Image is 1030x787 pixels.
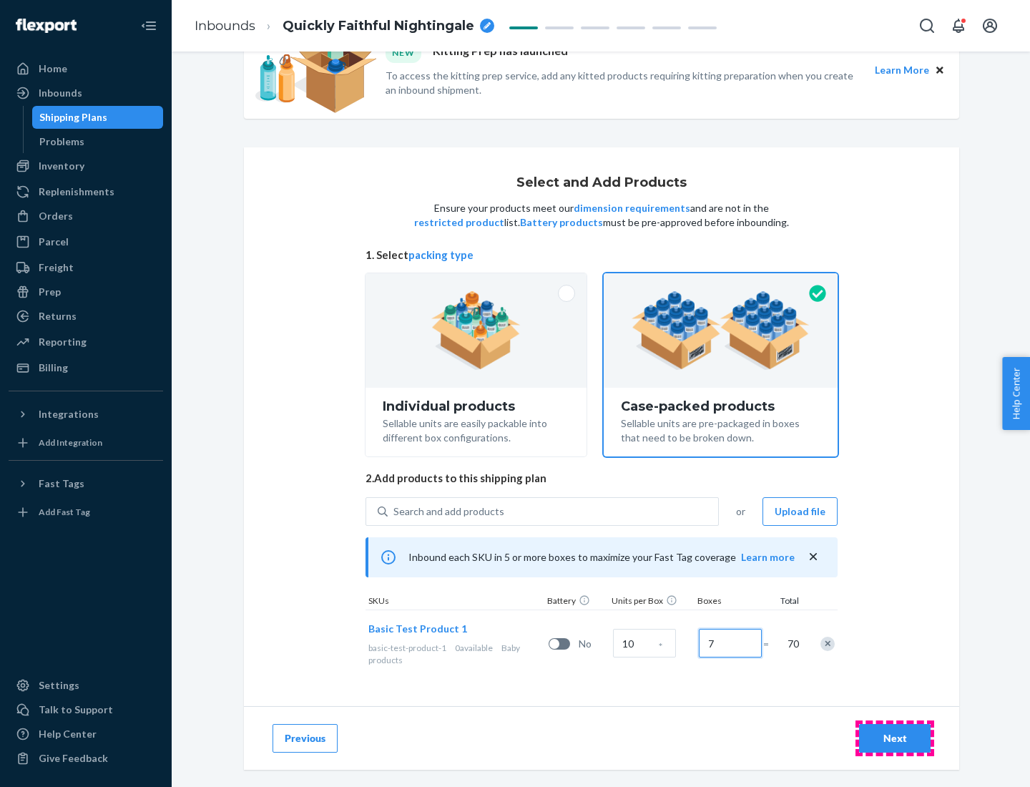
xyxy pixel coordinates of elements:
[9,698,163,721] a: Talk to Support
[393,504,504,519] div: Search and add products
[39,309,77,323] div: Returns
[431,291,521,370] img: individual-pack.facf35554cb0f1810c75b2bd6df2d64e.png
[976,11,1004,40] button: Open account menu
[932,62,948,78] button: Close
[875,62,929,78] button: Learn More
[39,285,61,299] div: Prep
[574,201,690,215] button: dimension requirements
[544,595,609,610] div: Battery
[9,57,163,80] a: Home
[39,476,84,491] div: Fast Tags
[806,549,820,564] button: close
[699,629,762,658] input: Number of boxes
[763,637,778,651] span: =
[366,537,838,577] div: Inbound each SKU in 5 or more boxes to maximize your Fast Tag coverage
[736,504,745,519] span: or
[39,110,107,124] div: Shipping Plans
[9,205,163,228] a: Orders
[32,106,164,129] a: Shipping Plans
[613,629,676,658] input: Case Quantity
[413,201,790,230] p: Ensure your products meet our and are not in the list. must be pre-approved before inbounding.
[9,747,163,770] button: Give Feedback
[39,86,82,100] div: Inbounds
[820,637,835,651] div: Remove Item
[32,130,164,153] a: Problems
[9,280,163,303] a: Prep
[368,642,543,666] div: Baby products
[785,637,799,651] span: 70
[9,82,163,104] a: Inbounds
[414,215,504,230] button: restricted product
[368,622,467,635] span: Basic Test Product 1
[741,550,795,564] button: Learn more
[39,159,84,173] div: Inventory
[16,19,77,33] img: Flexport logo
[183,5,506,47] ol: breadcrumbs
[39,678,79,693] div: Settings
[39,506,90,518] div: Add Fast Tag
[383,414,569,445] div: Sellable units are easily packable into different box configurations.
[9,501,163,524] a: Add Fast Tag
[9,403,163,426] button: Integrations
[195,18,255,34] a: Inbounds
[433,43,568,62] p: Kitting Prep has launched
[368,642,446,653] span: basic-test-product-1
[39,335,87,349] div: Reporting
[39,260,74,275] div: Freight
[516,176,687,190] h1: Select and Add Products
[366,471,838,486] span: 2. Add products to this shipping plan
[579,637,607,651] span: No
[368,622,467,636] button: Basic Test Product 1
[383,399,569,414] div: Individual products
[39,361,68,375] div: Billing
[39,135,84,149] div: Problems
[273,724,338,753] button: Previous
[39,751,108,766] div: Give Feedback
[39,185,114,199] div: Replenishments
[913,11,941,40] button: Open Search Box
[9,256,163,279] a: Freight
[9,305,163,328] a: Returns
[621,414,820,445] div: Sellable units are pre-packaged in boxes that need to be broken down.
[609,595,695,610] div: Units per Box
[871,731,918,746] div: Next
[408,248,474,263] button: packing type
[386,69,862,97] p: To access the kitting prep service, add any kitted products requiring kitting preparation when yo...
[39,727,97,741] div: Help Center
[39,407,99,421] div: Integrations
[1002,357,1030,430] button: Help Center
[944,11,973,40] button: Open notifications
[766,595,802,610] div: Total
[39,235,69,249] div: Parcel
[762,497,838,526] button: Upload file
[859,724,931,753] button: Next
[366,595,544,610] div: SKUs
[695,595,766,610] div: Boxes
[134,11,163,40] button: Close Navigation
[9,230,163,253] a: Parcel
[9,431,163,454] a: Add Integration
[9,331,163,353] a: Reporting
[9,472,163,495] button: Fast Tags
[9,155,163,177] a: Inventory
[39,62,67,76] div: Home
[632,291,810,370] img: case-pack.59cecea509d18c883b923b81aeac6d0b.png
[39,209,73,223] div: Orders
[283,17,474,36] span: Quickly Faithful Nightingale
[455,642,493,653] span: 0 available
[621,399,820,414] div: Case-packed products
[9,356,163,379] a: Billing
[9,723,163,746] a: Help Center
[9,180,163,203] a: Replenishments
[386,43,421,62] div: NEW
[9,674,163,697] a: Settings
[39,703,113,717] div: Talk to Support
[39,436,102,449] div: Add Integration
[520,215,603,230] button: Battery products
[366,248,838,263] span: 1. Select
